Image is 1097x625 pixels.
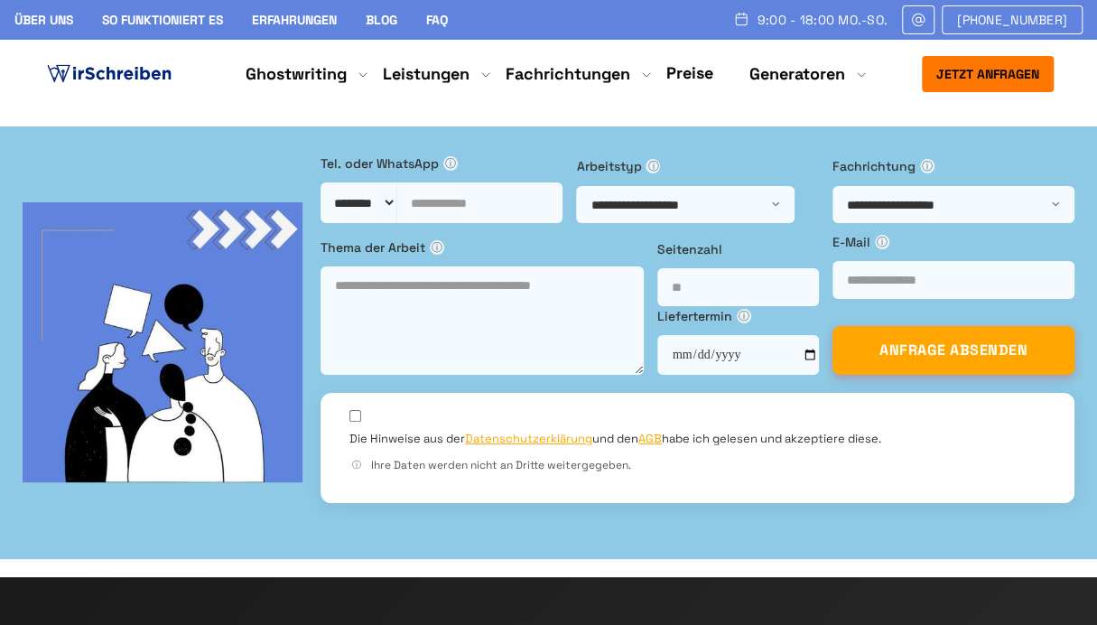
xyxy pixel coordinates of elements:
[832,232,1074,252] label: E-Mail
[737,309,751,323] span: ⓘ
[875,235,889,249] span: ⓘ
[443,156,458,171] span: ⓘ
[942,5,1083,34] a: [PHONE_NUMBER]
[430,240,444,255] span: ⓘ
[832,156,1074,176] label: Fachrichtung
[426,12,448,28] a: FAQ
[321,238,644,257] label: Thema der Arbeit
[14,12,73,28] a: Über uns
[43,61,175,88] img: logo ghostwriter-österreich
[246,63,347,85] a: Ghostwriting
[638,431,662,446] a: AGB
[922,56,1054,92] button: Jetzt anfragen
[366,12,397,28] a: Blog
[657,306,819,326] label: Liefertermin
[321,154,562,173] label: Tel. oder WhatsApp
[506,63,630,85] a: Fachrichtungen
[349,431,881,447] label: Die Hinweise aus der und den habe ich gelesen und akzeptiere diese.
[920,159,934,173] span: ⓘ
[465,431,592,446] a: Datenschutzerklärung
[757,13,888,27] span: 9:00 - 18:00 Mo.-So.
[349,458,364,472] span: ⓘ
[646,159,660,173] span: ⓘ
[957,13,1067,27] span: [PHONE_NUMBER]
[102,12,223,28] a: So funktioniert es
[832,326,1074,375] button: ANFRAGE ABSENDEN
[383,63,469,85] a: Leistungen
[910,13,926,27] img: Email
[666,62,713,83] a: Preise
[252,12,337,28] a: Erfahrungen
[349,457,1046,474] div: Ihre Daten werden nicht an Dritte weitergegeben.
[733,12,749,26] img: Schedule
[657,239,819,259] label: Seitenzahl
[576,156,818,176] label: Arbeitstyp
[23,202,302,482] img: bg
[749,63,845,85] a: Generatoren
